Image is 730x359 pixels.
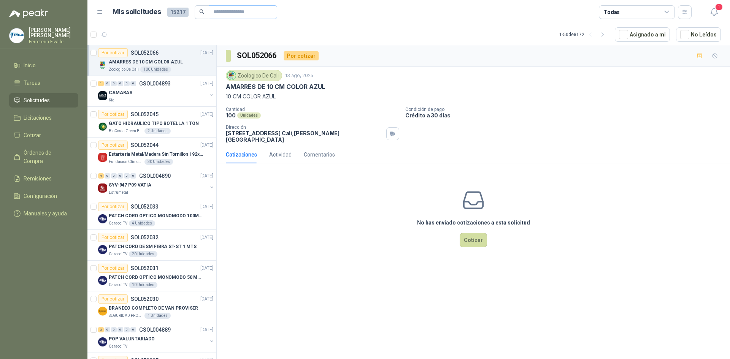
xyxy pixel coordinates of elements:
p: AMARRES DE 10 CM COLOR AZUL [109,59,183,66]
p: POP VALUNTARIADO [109,335,155,343]
p: SYV-947 P09 VATIA [109,182,151,189]
div: 0 [117,81,123,86]
p: [PERSON_NAME] [PERSON_NAME] [29,27,78,38]
p: CAMARAS [109,89,132,96]
img: Company Logo [98,307,107,316]
p: Dirección [226,125,383,130]
span: Manuales y ayuda [24,209,67,218]
a: Por cotizarSOL052032[DATE] Company LogoPATCH CORD DE SM FIBRA ST-ST 1 MTSCaracol TV20 Unidades [87,230,216,261]
div: Por cotizar [98,48,128,57]
p: PATCH CORD OPTICO MONOMODO 50 MTS [109,274,203,281]
h3: No has enviado cotizaciones a esta solicitud [417,218,530,227]
p: SOL052033 [131,204,159,209]
div: Por cotizar [98,264,128,273]
span: Órdenes de Compra [24,149,71,165]
div: 0 [124,173,130,179]
div: Por cotizar [284,51,319,60]
a: 2 0 0 0 0 0 GSOL004889[DATE] Company LogoPOP VALUNTARIADOCaracol TV [98,325,215,350]
button: 1 [707,5,721,19]
div: 20 Unidades [129,251,157,257]
p: SOL052045 [131,112,159,117]
p: BRANDEO COMPLETO DE VAN PROVISER [109,305,198,312]
p: SEGURIDAD PROVISER LTDA [109,313,143,319]
a: Por cotizarSOL052044[DATE] Company LogoEstantería Metal/Madera Sin Tornillos 192x100x50 cm 5 Nive... [87,138,216,168]
p: [DATE] [200,80,213,87]
div: 10 Unidades [129,282,157,288]
p: Crédito a 30 días [405,112,727,119]
a: Inicio [9,58,78,73]
img: Company Logo [98,214,107,223]
div: 1 [98,81,104,86]
p: [DATE] [200,142,213,149]
p: [DATE] [200,296,213,303]
p: Zoologico De Cali [109,66,139,73]
p: AMARRES DE 10 CM COLOR AZUL [226,83,325,91]
img: Company Logo [98,337,107,346]
a: Por cotizarSOL052033[DATE] Company LogoPATCH CORD OPTICO MONOMODO 100MTSCaracol TV4 Unidades [87,199,216,230]
p: [DATE] [200,203,213,210]
div: 0 [130,81,136,86]
h3: SOL052066 [237,50,278,62]
a: 4 0 0 0 0 0 GSOL004890[DATE] Company LogoSYV-947 P09 VATIAEstrumetal [98,171,215,196]
p: SOL052066 [131,50,159,55]
p: [DATE] [200,326,213,334]
span: Cotizar [24,131,41,139]
a: Cotizar [9,128,78,142]
div: 4 [98,173,104,179]
img: Logo peakr [9,9,48,18]
a: Manuales y ayuda [9,206,78,221]
p: GATO HIDRAULICO TIPO BOTELLA 1 TON [109,120,199,127]
p: PATCH CORD DE SM FIBRA ST-ST 1 MTS [109,243,197,250]
div: 0 [111,173,117,179]
div: Actividad [269,150,292,159]
p: PATCH CORD OPTICO MONOMODO 100MTS [109,212,203,220]
div: Por cotizar [98,233,128,242]
div: Cotizaciones [226,150,257,159]
p: SOL052032 [131,235,159,240]
img: Company Logo [98,122,107,131]
span: Tareas [24,79,40,87]
p: Cantidad [226,107,399,112]
a: 1 0 0 0 0 0 GSOL004893[DATE] Company LogoCAMARASKia [98,79,215,103]
h1: Mis solicitudes [113,6,161,17]
p: Ferreteria Fivalle [29,40,78,44]
p: GSOL004893 [139,81,171,86]
span: search [199,9,205,14]
span: Configuración [24,192,57,200]
div: Unidades [237,112,261,119]
img: Company Logo [98,245,107,254]
p: [DATE] [200,111,213,118]
div: Por cotizar [98,294,128,304]
p: SOL052044 [131,142,159,148]
div: Por cotizar [98,110,128,119]
a: Remisiones [9,171,78,186]
p: GSOL004890 [139,173,171,179]
p: Kia [109,97,114,103]
a: Órdenes de Compra [9,145,78,168]
div: 0 [111,81,117,86]
div: 0 [130,173,136,179]
p: SOL052031 [131,266,159,271]
a: Por cotizarSOL052066[DATE] Company LogoAMARRES DE 10 CM COLOR AZULZoologico De Cali100 Unidades [87,45,216,76]
img: Company Logo [98,60,107,70]
p: Caracol TV [109,343,127,350]
p: Condición de pago [405,107,727,112]
div: 0 [117,173,123,179]
div: 0 [111,327,117,332]
span: Solicitudes [24,96,50,104]
div: Comentarios [304,150,335,159]
p: Estantería Metal/Madera Sin Tornillos 192x100x50 cm 5 Niveles Gris [109,151,203,158]
p: Caracol TV [109,251,127,257]
a: Tareas [9,76,78,90]
div: 4 Unidades [129,220,155,226]
a: Por cotizarSOL052031[DATE] Company LogoPATCH CORD OPTICO MONOMODO 50 MTSCaracol TV10 Unidades [87,261,216,291]
a: Por cotizarSOL052045[DATE] Company LogoGATO HIDRAULICO TIPO BOTELLA 1 TONBioCosta Green Energy S.... [87,107,216,138]
div: 2 [98,327,104,332]
div: 0 [105,327,110,332]
p: SOL052030 [131,296,159,302]
img: Company Logo [98,91,107,100]
div: 0 [105,81,110,86]
img: Company Logo [98,276,107,285]
button: Cotizar [460,233,487,247]
div: 0 [124,327,130,332]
